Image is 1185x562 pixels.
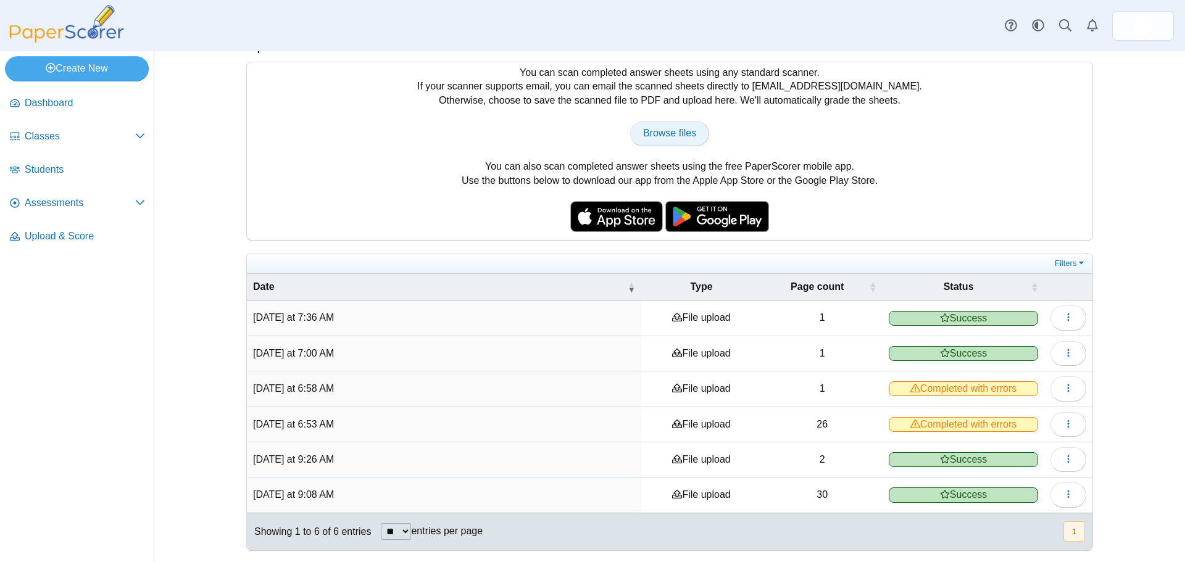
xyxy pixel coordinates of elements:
span: Classes [25,130,135,143]
span: Page count [768,280,867,294]
img: apple-store-badge.svg [570,201,663,232]
a: Dashboard [5,89,150,118]
td: File upload [641,442,762,477]
div: Showing 1 to 6 of 6 entries [247,513,371,550]
span: Dashboard [25,96,145,110]
span: Success [889,311,1038,326]
td: 1 [762,336,883,371]
td: File upload [641,300,762,336]
td: 26 [762,407,883,442]
td: File upload [641,336,762,371]
span: Success [889,487,1038,502]
td: File upload [641,407,762,442]
td: File upload [641,371,762,407]
span: Assessments [25,196,135,210]
button: 1 [1063,521,1085,542]
a: PaperScorer [5,34,128,44]
label: entries per page [411,526,483,536]
img: google-play-badge.png [665,201,769,232]
td: 1 [762,371,883,407]
span: Type [647,280,755,294]
a: Classes [5,122,150,152]
time: Sep 18, 2025 at 6:53 AM [253,419,334,429]
a: Filters [1052,257,1089,270]
td: 2 [762,442,883,477]
span: Upload & Score [25,229,145,243]
td: 30 [762,477,883,513]
img: PaperScorer [5,5,128,43]
span: Completed with errors [889,417,1038,432]
time: Sep 18, 2025 at 6:58 AM [253,383,334,394]
span: Date [253,280,625,294]
span: Success [889,346,1038,361]
span: Status : Activate to sort [1031,281,1038,293]
nav: pagination [1062,521,1085,542]
time: Sep 18, 2025 at 7:36 AM [253,312,334,323]
time: Sep 18, 2025 at 7:00 AM [253,348,334,358]
time: Sep 17, 2025 at 9:26 AM [253,454,334,465]
span: Completed with errors [889,381,1038,396]
td: File upload [641,477,762,513]
img: ps.Y0OAolr6RPehrr6a [1133,16,1153,36]
a: Create New [5,56,149,81]
div: You can scan completed answer sheets using any standard scanner. If your scanner supports email, ... [247,62,1092,240]
a: Assessments [5,189,150,218]
span: Success [889,452,1038,467]
a: Students [5,155,150,185]
a: Alerts [1079,12,1106,39]
time: Sep 17, 2025 at 9:08 AM [253,489,334,500]
span: Browse files [643,128,696,138]
td: 1 [762,300,883,336]
a: Upload & Score [5,222,150,252]
span: Status [889,280,1028,294]
span: Jeanie Hernandez [1133,16,1153,36]
span: Students [25,163,145,176]
span: Date : Activate to remove sorting [628,281,635,293]
span: Page count : Activate to sort [869,281,876,293]
a: Browse files [630,121,709,146]
a: ps.Y0OAolr6RPehrr6a [1112,11,1174,41]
